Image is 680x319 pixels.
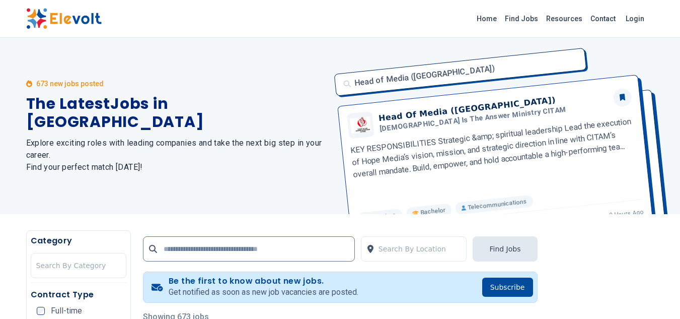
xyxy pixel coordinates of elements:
[542,11,586,27] a: Resources
[31,289,126,301] h5: Contract Type
[37,307,45,315] input: Full-time
[620,9,650,29] a: Login
[169,276,358,286] h4: Be the first to know about new jobs.
[31,235,126,247] h5: Category
[630,271,680,319] iframe: Chat Widget
[473,11,501,27] a: Home
[169,286,358,298] p: Get notified as soon as new job vacancies are posted.
[501,11,542,27] a: Find Jobs
[26,8,102,29] img: Elevolt
[26,137,328,173] h2: Explore exciting roles with leading companies and take the next big step in your career. Find you...
[36,79,104,89] p: 673 new jobs posted
[482,278,533,297] button: Subscribe
[51,307,82,315] span: Full-time
[586,11,620,27] a: Contact
[26,95,328,131] h1: The Latest Jobs in [GEOGRAPHIC_DATA]
[473,236,537,262] button: Find Jobs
